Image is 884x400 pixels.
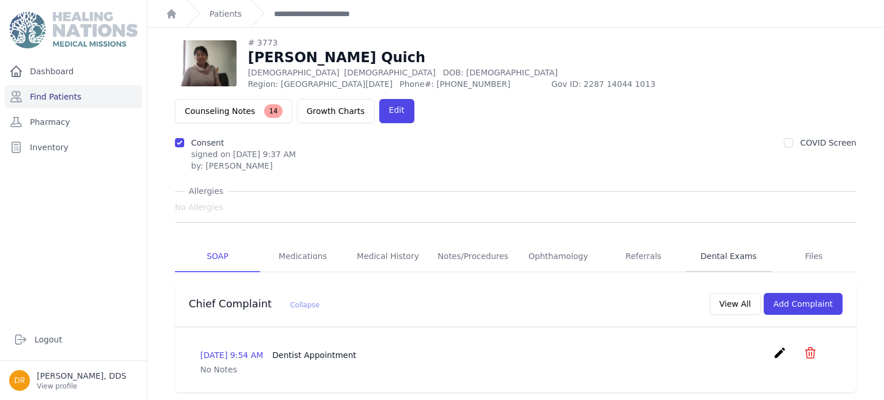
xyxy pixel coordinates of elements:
[399,78,544,90] span: Phone#: [PHONE_NUMBER]
[379,99,414,123] a: Edit
[200,364,831,375] p: No Notes
[248,48,703,67] h1: [PERSON_NAME] Quich
[345,241,430,272] a: Medical History
[601,241,686,272] a: Referrals
[773,351,790,362] a: create
[272,351,356,360] span: Dentist Appointment
[175,241,856,272] nav: Tabs
[5,60,142,83] a: Dashboard
[175,241,260,272] a: SOAP
[290,301,319,309] span: Collapse
[5,111,142,134] a: Pharmacy
[37,382,127,391] p: View profile
[175,99,292,123] button: Counseling Notes14
[773,346,787,360] i: create
[9,328,138,351] a: Logout
[175,40,237,86] img: geTKf6tUAP0AAAAldEVYdGRhdGU6Y3JlYXRlADIwMjUtMDYtMjNUMTU6Mzc6NDcrMDA6MDCdzqF9AAAAJXRFWHRkYXRlOm1vZ...
[800,138,856,147] label: COVID Screen
[771,241,856,272] a: Files
[175,201,223,213] span: No Allergies
[764,293,843,315] button: Add Complaint
[686,241,771,272] a: Dental Exams
[710,293,761,315] button: View All
[516,241,601,272] a: Ophthamology
[200,349,356,361] p: [DATE] 9:54 AM
[248,37,703,48] div: # 3773
[189,297,319,311] h3: Chief Complaint
[5,85,142,108] a: Find Patients
[184,185,228,197] span: Allergies
[551,78,703,90] span: Gov ID: 2287 14044 1013
[191,138,224,147] label: Consent
[344,68,436,77] span: [DEMOGRAPHIC_DATA]
[260,241,345,272] a: Medications
[297,99,375,123] a: Growth Charts
[209,8,242,20] a: Patients
[248,78,393,90] span: Region: [GEOGRAPHIC_DATA][DATE]
[9,12,137,48] img: Medical Missions EMR
[191,160,296,172] div: by: [PERSON_NAME]
[5,136,142,159] a: Inventory
[443,68,558,77] span: DOB: [DEMOGRAPHIC_DATA]
[430,241,516,272] a: Notes/Procedures
[37,370,127,382] p: [PERSON_NAME], DDS
[191,148,296,160] p: signed on [DATE] 9:37 AM
[264,104,282,118] span: 14
[248,67,703,78] p: [DEMOGRAPHIC_DATA]
[9,370,138,391] a: [PERSON_NAME], DDS View profile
